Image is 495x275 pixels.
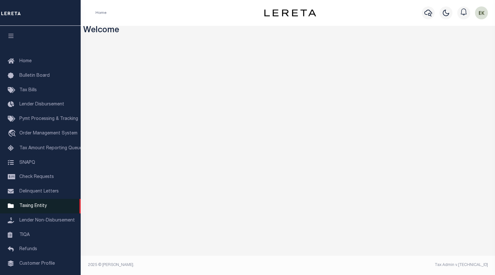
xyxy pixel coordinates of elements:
[19,189,59,194] span: Delinquent Letters
[19,160,35,165] span: SNAPQ
[19,175,54,179] span: Check Requests
[19,59,32,64] span: Home
[19,218,75,223] span: Lender Non-Disbursement
[83,26,493,36] h3: Welcome
[83,262,288,268] div: 2025 © [PERSON_NAME].
[8,130,18,138] i: travel_explore
[19,261,55,266] span: Customer Profile
[19,232,30,237] span: TIQA
[19,146,82,151] span: Tax Amount Reporting Queue
[96,10,106,16] li: Home
[19,247,37,251] span: Refunds
[19,102,64,107] span: Lender Disbursement
[264,9,316,16] img: logo-dark.svg
[19,74,50,78] span: Bulletin Board
[19,131,77,136] span: Order Management System
[293,262,488,268] div: Tax Admin v.[TECHNICAL_ID]
[19,204,47,208] span: Taxing Entity
[19,88,37,93] span: Tax Bills
[19,117,78,121] span: Pymt Processing & Tracking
